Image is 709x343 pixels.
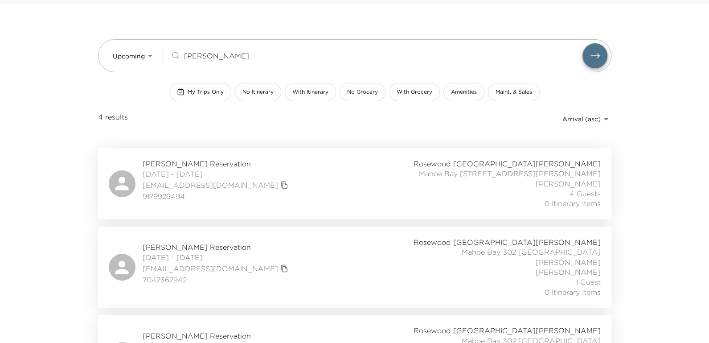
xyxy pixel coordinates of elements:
[414,326,601,335] span: Rosewood [GEOGRAPHIC_DATA][PERSON_NAME]
[404,247,601,267] span: Mahoe Bay 302 [GEOGRAPHIC_DATA][PERSON_NAME]
[98,148,611,219] a: [PERSON_NAME] Reservation[DATE] - [DATE][EMAIL_ADDRESS][DOMAIN_NAME]copy primary member email9179...
[536,267,601,277] span: [PERSON_NAME]
[443,83,484,101] button: Amenities
[278,262,291,275] button: copy primary member email
[488,83,540,101] button: Maint. & Sales
[242,88,274,96] span: No Itinerary
[188,88,224,96] span: My Trips Only
[143,159,291,169] span: [PERSON_NAME] Reservation
[143,180,278,190] a: [EMAIL_ADDRESS][DOMAIN_NAME]
[143,191,291,201] span: 9179929494
[113,52,145,60] span: Upcoming
[143,264,278,273] a: [EMAIL_ADDRESS][DOMAIN_NAME]
[235,83,281,101] button: No Itinerary
[98,112,128,126] span: 4 results
[414,159,601,169] span: Rosewood [GEOGRAPHIC_DATA][PERSON_NAME]
[451,88,477,96] span: Amenities
[536,179,601,189] span: [PERSON_NAME]
[278,179,291,191] button: copy primary member email
[570,189,601,198] span: 4 Guests
[143,275,291,285] span: 7042362942
[169,83,231,101] button: My Trips Only
[98,227,611,308] a: [PERSON_NAME] Reservation[DATE] - [DATE][EMAIL_ADDRESS][DOMAIN_NAME]copy primary member email7042...
[545,287,601,297] span: 0 Itinerary Items
[143,242,291,252] span: [PERSON_NAME] Reservation
[389,83,440,101] button: With Grocery
[414,237,601,247] span: Rosewood [GEOGRAPHIC_DATA][PERSON_NAME]
[545,198,601,208] span: 0 Itinerary Items
[419,169,601,178] span: Mahoe Bay [STREET_ADDRESS][PERSON_NAME]
[340,83,385,101] button: No Grocery
[184,50,582,61] input: Search by traveler, residence, or concierge
[347,88,378,96] span: No Grocery
[496,88,532,96] span: Maint. & Sales
[143,169,291,179] span: [DATE] - [DATE]
[143,331,291,341] span: [PERSON_NAME] Reservation
[576,277,601,287] span: 1 Guest
[285,83,336,101] button: With Itinerary
[143,252,291,262] span: [DATE] - [DATE]
[562,115,601,123] span: Arrival (asc)
[397,88,432,96] span: With Grocery
[292,88,328,96] span: With Itinerary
